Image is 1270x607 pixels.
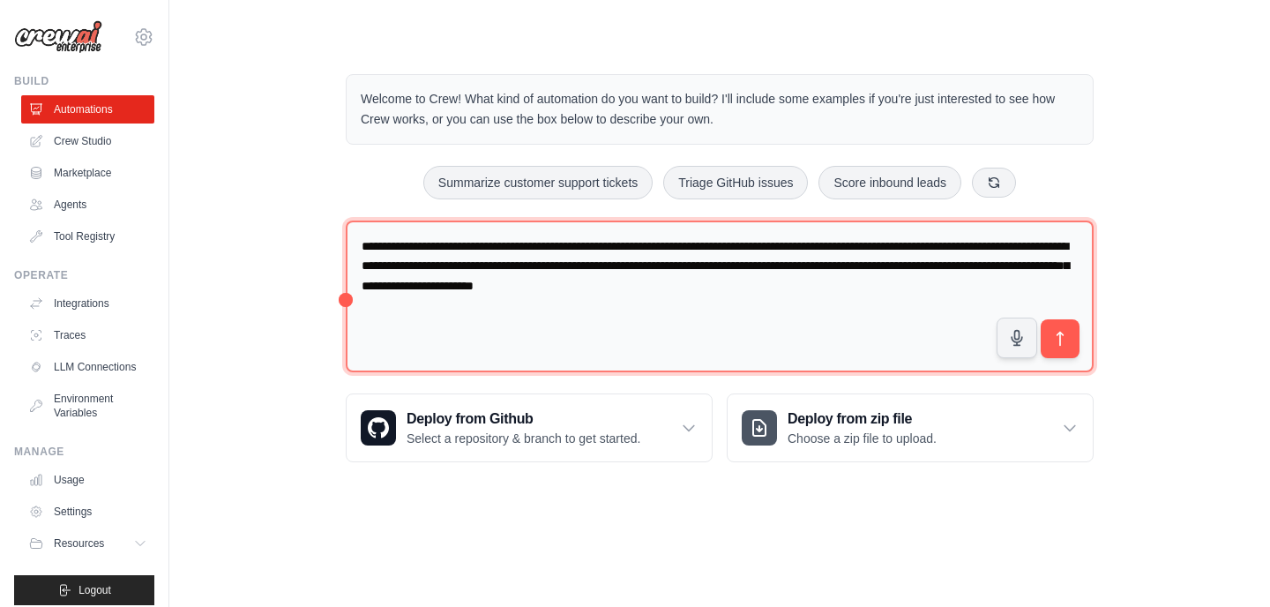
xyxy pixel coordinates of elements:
[14,74,154,88] div: Build
[21,159,154,187] a: Marketplace
[14,445,154,459] div: Manage
[21,191,154,219] a: Agents
[663,166,808,199] button: Triage GitHub issues
[407,430,640,447] p: Select a repository & branch to get started.
[788,408,937,430] h3: Deploy from zip file
[21,385,154,427] a: Environment Variables
[423,166,653,199] button: Summarize customer support tickets
[21,498,154,526] a: Settings
[407,408,640,430] h3: Deploy from Github
[14,575,154,605] button: Logout
[818,166,961,199] button: Score inbound leads
[78,583,111,597] span: Logout
[14,268,154,282] div: Operate
[21,289,154,318] a: Integrations
[361,89,1079,130] p: Welcome to Crew! What kind of automation do you want to build? I'll include some examples if you'...
[21,466,154,494] a: Usage
[788,430,937,447] p: Choose a zip file to upload.
[21,353,154,381] a: LLM Connections
[21,127,154,155] a: Crew Studio
[21,222,154,251] a: Tool Registry
[14,20,102,54] img: Logo
[21,95,154,124] a: Automations
[21,321,154,349] a: Traces
[54,536,104,551] span: Resources
[21,529,154,558] button: Resources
